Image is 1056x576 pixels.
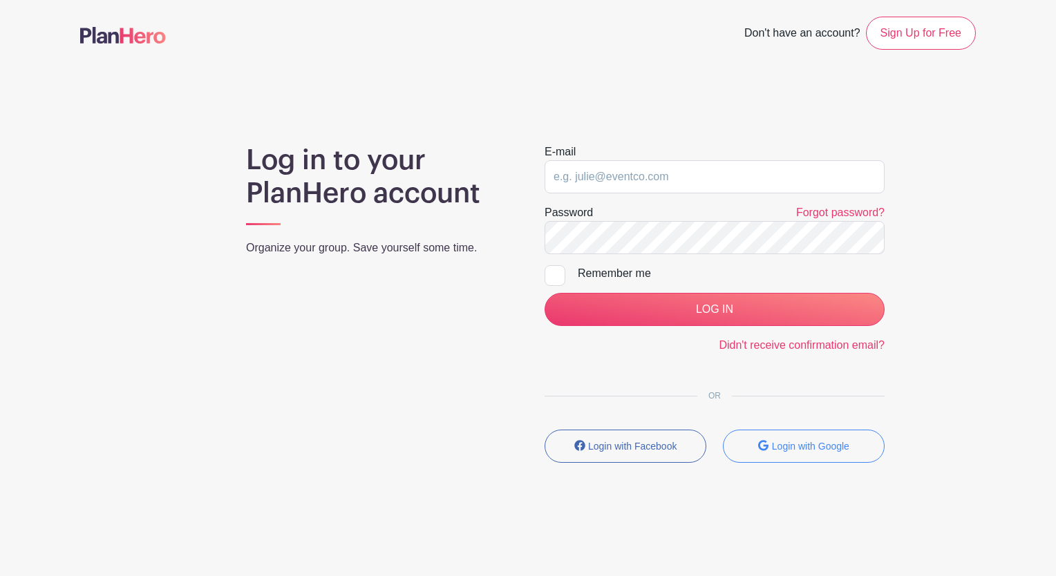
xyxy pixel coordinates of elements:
[723,430,885,463] button: Login with Google
[545,160,885,193] input: e.g. julie@eventco.com
[744,19,860,50] span: Don't have an account?
[246,240,511,256] p: Organize your group. Save yourself some time.
[246,144,511,210] h1: Log in to your PlanHero account
[578,265,885,282] div: Remember me
[772,441,849,452] small: Login with Google
[719,339,885,351] a: Didn't receive confirmation email?
[545,430,706,463] button: Login with Facebook
[697,391,732,401] span: OR
[80,27,166,44] img: logo-507f7623f17ff9eddc593b1ce0a138ce2505c220e1c5a4e2b4648c50719b7d32.svg
[866,17,976,50] a: Sign Up for Free
[796,207,885,218] a: Forgot password?
[545,204,593,221] label: Password
[545,144,576,160] label: E-mail
[545,293,885,326] input: LOG IN
[588,441,677,452] small: Login with Facebook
